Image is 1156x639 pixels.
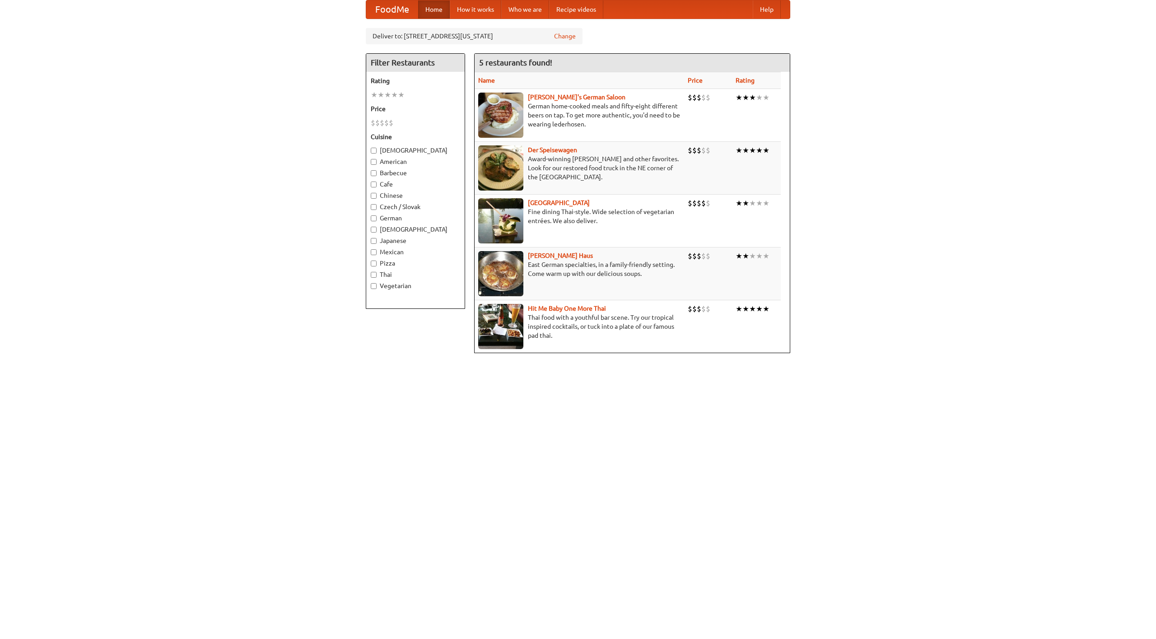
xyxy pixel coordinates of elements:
a: How it works [450,0,501,19]
li: $ [701,304,706,314]
li: $ [692,198,697,208]
li: ★ [398,90,405,100]
li: ★ [763,93,769,103]
a: Der Speisewagen [528,146,577,154]
a: [PERSON_NAME] Haus [528,252,593,259]
label: Vegetarian [371,281,460,290]
h5: Price [371,104,460,113]
input: [DEMOGRAPHIC_DATA] [371,148,377,154]
img: esthers.jpg [478,93,523,138]
li: ★ [736,304,742,314]
input: American [371,159,377,165]
li: $ [692,93,697,103]
li: ★ [756,145,763,155]
li: ★ [749,304,756,314]
li: $ [706,198,710,208]
input: Japanese [371,238,377,244]
input: Pizza [371,261,377,266]
p: Thai food with a youthful bar scene. Try our tropical inspired cocktails, or tuck into a plate of... [478,313,681,340]
a: [GEOGRAPHIC_DATA] [528,199,590,206]
input: [DEMOGRAPHIC_DATA] [371,227,377,233]
li: $ [389,118,393,128]
li: ★ [763,198,769,208]
label: [DEMOGRAPHIC_DATA] [371,146,460,155]
a: Rating [736,77,755,84]
li: ★ [736,93,742,103]
img: kohlhaus.jpg [478,251,523,296]
li: $ [701,145,706,155]
li: ★ [763,251,769,261]
li: $ [701,251,706,261]
p: German home-cooked meals and fifty-eight different beers on tap. To get more authentic, you'd nee... [478,102,681,129]
a: Change [554,32,576,41]
img: speisewagen.jpg [478,145,523,191]
li: $ [384,118,389,128]
p: Fine dining Thai-style. Wide selection of vegetarian entrées. We also deliver. [478,207,681,225]
input: Mexican [371,249,377,255]
li: $ [688,93,692,103]
li: $ [706,304,710,314]
li: ★ [763,304,769,314]
li: ★ [756,93,763,103]
h4: Filter Restaurants [366,54,465,72]
input: Cafe [371,182,377,187]
div: Deliver to: [STREET_ADDRESS][US_STATE] [366,28,583,44]
label: Czech / Slovak [371,202,460,211]
li: $ [701,93,706,103]
li: ★ [384,90,391,100]
li: ★ [749,251,756,261]
p: Award-winning [PERSON_NAME] and other favorites. Look for our restored food truck in the NE corne... [478,154,681,182]
li: ★ [736,198,742,208]
img: babythai.jpg [478,304,523,349]
li: ★ [736,145,742,155]
label: German [371,214,460,223]
li: ★ [756,251,763,261]
input: Thai [371,272,377,278]
li: $ [688,304,692,314]
li: ★ [742,198,749,208]
li: $ [375,118,380,128]
li: $ [701,198,706,208]
li: ★ [756,198,763,208]
li: ★ [742,93,749,103]
a: Help [753,0,781,19]
li: $ [692,145,697,155]
label: Cafe [371,180,460,189]
ng-pluralize: 5 restaurants found! [479,58,552,67]
li: $ [688,198,692,208]
li: $ [706,93,710,103]
li: $ [688,145,692,155]
label: Chinese [371,191,460,200]
li: $ [697,198,701,208]
input: Barbecue [371,170,377,176]
li: $ [380,118,384,128]
h5: Cuisine [371,132,460,141]
li: ★ [371,90,378,100]
li: ★ [742,304,749,314]
a: Home [418,0,450,19]
li: ★ [749,145,756,155]
li: $ [697,304,701,314]
b: Hit Me Baby One More Thai [528,305,606,312]
input: German [371,215,377,221]
li: $ [688,251,692,261]
label: American [371,157,460,166]
li: ★ [391,90,398,100]
li: ★ [756,304,763,314]
li: $ [697,145,701,155]
li: ★ [742,145,749,155]
img: satay.jpg [478,198,523,243]
li: $ [706,145,710,155]
input: Czech / Slovak [371,204,377,210]
input: Chinese [371,193,377,199]
li: $ [692,251,697,261]
li: ★ [742,251,749,261]
a: Name [478,77,495,84]
p: East German specialties, in a family-friendly setting. Come warm up with our delicious soups. [478,260,681,278]
li: $ [697,93,701,103]
li: $ [697,251,701,261]
a: [PERSON_NAME]'s German Saloon [528,93,625,101]
li: ★ [763,145,769,155]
